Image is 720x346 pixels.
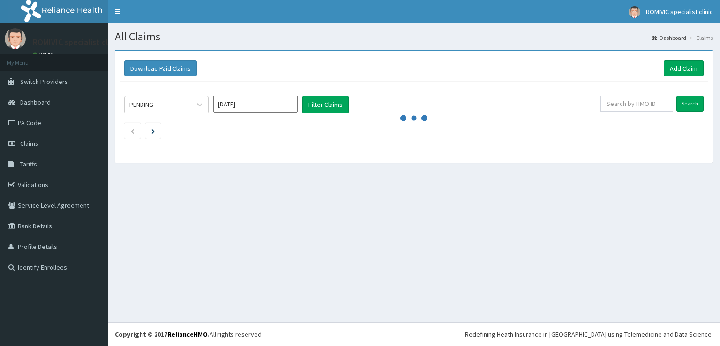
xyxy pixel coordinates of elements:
[129,100,153,109] div: PENDING
[687,34,713,42] li: Claims
[302,96,349,113] button: Filter Claims
[20,160,37,168] span: Tariffs
[151,127,155,135] a: Next page
[167,330,208,338] a: RelianceHMO
[646,8,713,16] span: ROMIVIC specialist clinic
[652,34,686,42] a: Dashboard
[108,322,720,346] footer: All rights reserved.
[33,38,121,46] p: ROMIVIC specialist clinic
[629,6,640,18] img: User Image
[465,330,713,339] div: Redefining Heath Insurance in [GEOGRAPHIC_DATA] using Telemedicine and Data Science!
[130,127,135,135] a: Previous page
[33,51,55,58] a: Online
[124,60,197,76] button: Download Paid Claims
[400,104,428,132] svg: audio-loading
[115,330,210,338] strong: Copyright © 2017 .
[213,96,298,113] input: Select Month and Year
[20,139,38,148] span: Claims
[5,28,26,49] img: User Image
[20,98,51,106] span: Dashboard
[115,30,713,43] h1: All Claims
[600,96,673,112] input: Search by HMO ID
[676,96,704,112] input: Search
[664,60,704,76] a: Add Claim
[20,77,68,86] span: Switch Providers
